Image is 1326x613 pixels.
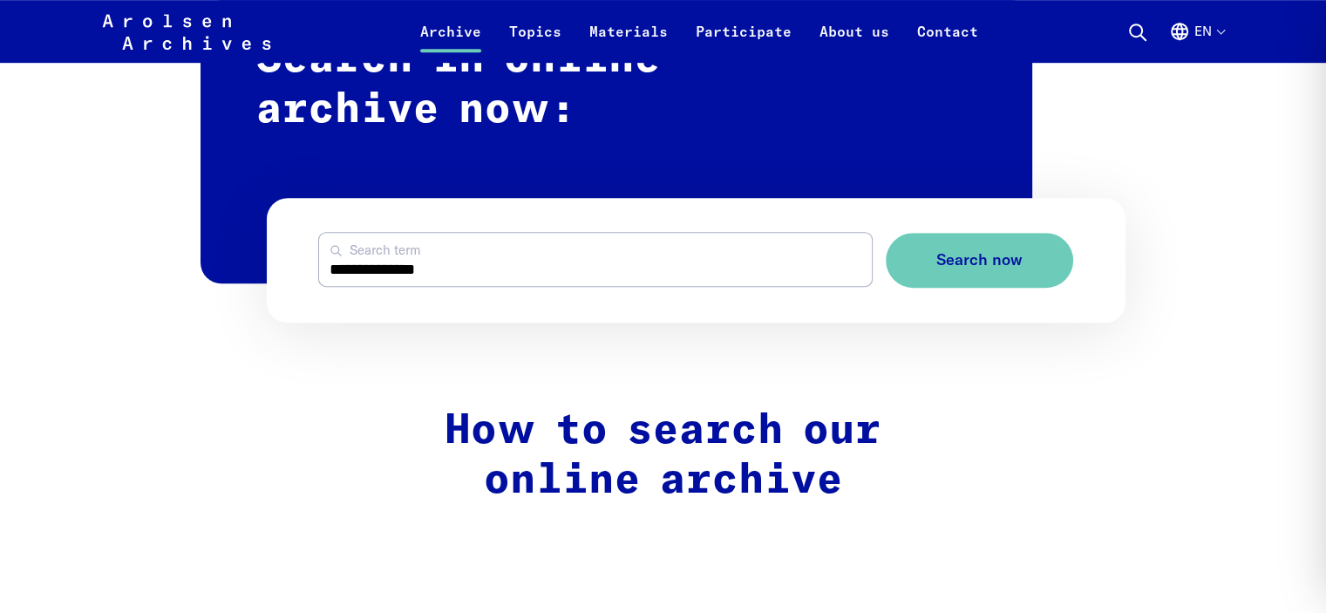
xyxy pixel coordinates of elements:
[806,21,903,63] a: About us
[295,406,1032,507] h2: How to search our online archive
[936,251,1023,269] span: Search now
[575,21,682,63] a: Materials
[886,233,1073,288] button: Search now
[406,21,495,63] a: Archive
[495,21,575,63] a: Topics
[406,10,992,52] nav: Primary
[682,21,806,63] a: Participate
[903,21,992,63] a: Contact
[1169,21,1224,63] button: English, language selection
